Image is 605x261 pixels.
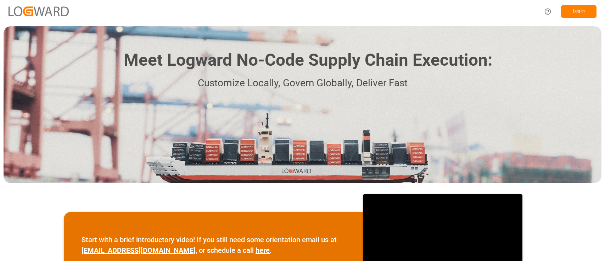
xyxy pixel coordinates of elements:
[82,246,196,255] a: [EMAIL_ADDRESS][DOMAIN_NAME]
[124,48,492,73] h1: Meet Logward No-Code Supply Chain Execution:
[561,5,596,18] button: Log In
[9,6,69,16] img: Logward_new_orange.png
[256,246,270,255] a: here
[82,234,345,256] p: Start with a brief introductory video! If you still need some orientation email us at , or schedu...
[113,75,492,91] p: Customize Locally, Govern Globally, Deliver Fast
[540,4,556,20] button: Help Center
